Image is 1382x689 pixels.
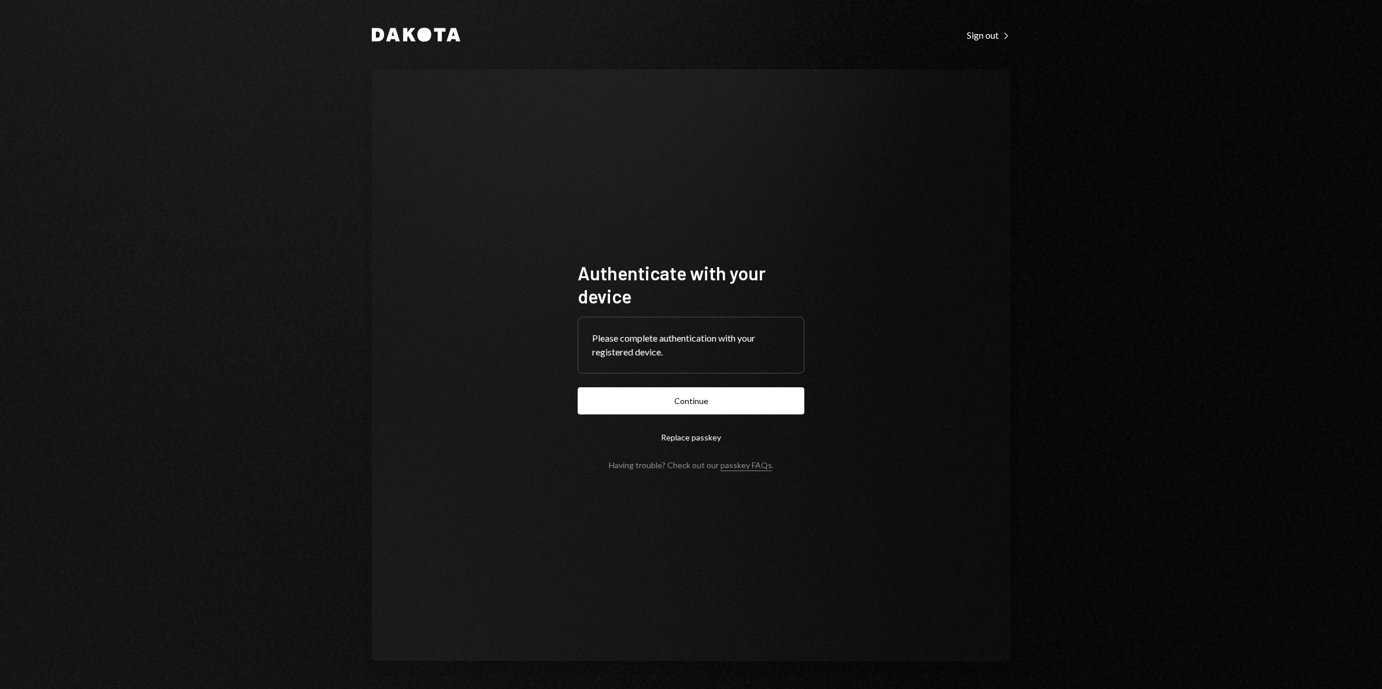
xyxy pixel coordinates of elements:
div: Sign out [967,29,1010,41]
button: Continue [578,387,804,414]
button: Replace passkey [578,424,804,451]
a: Sign out [967,28,1010,41]
div: Please complete authentication with your registered device. [592,331,790,359]
a: passkey FAQs [720,460,772,471]
h1: Authenticate with your device [578,261,804,308]
div: Having trouble? Check out our . [609,460,774,470]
